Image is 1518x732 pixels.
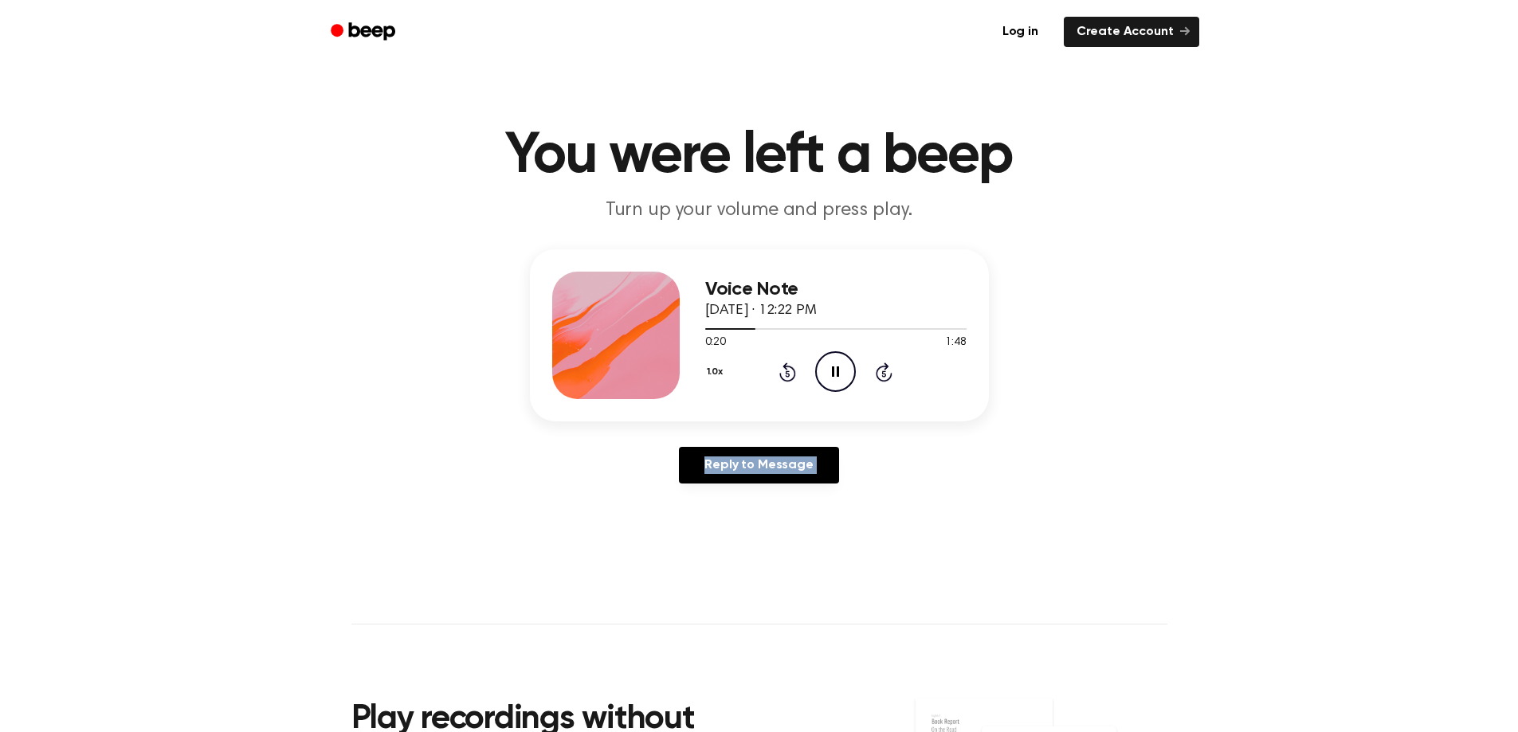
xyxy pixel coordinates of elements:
a: Create Account [1064,17,1199,47]
h3: Voice Note [705,279,967,300]
span: 1:48 [945,335,966,351]
h1: You were left a beep [351,127,1167,185]
button: 1.0x [705,358,729,386]
a: Reply to Message [679,447,838,483]
p: Turn up your volume and press play. [453,198,1065,224]
a: Log in [987,14,1054,50]
span: 0:20 [705,335,726,351]
span: [DATE] · 12:22 PM [705,303,817,318]
a: Beep [320,17,410,48]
